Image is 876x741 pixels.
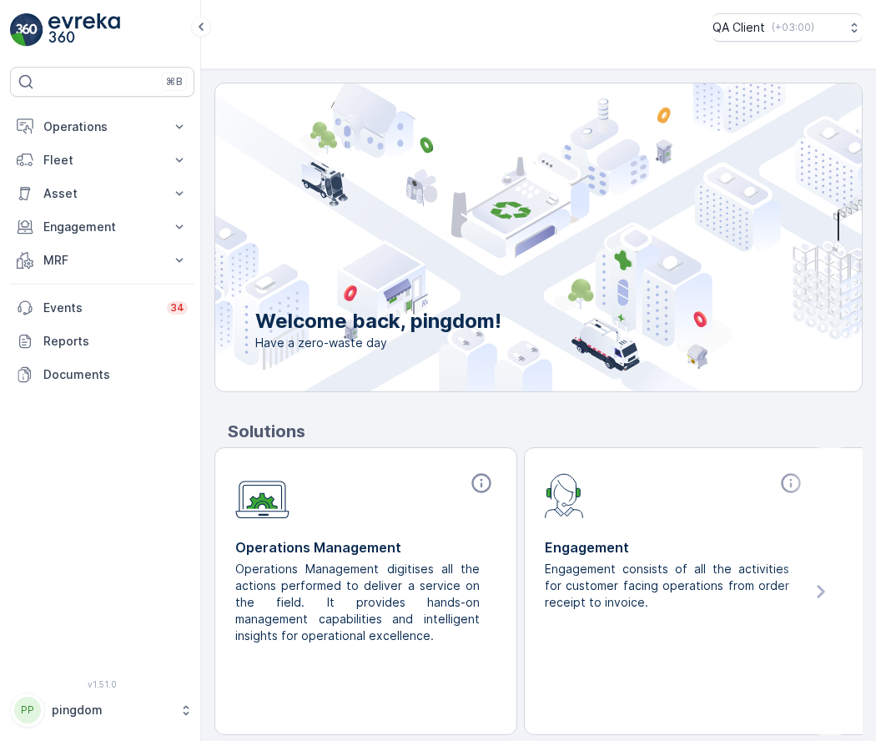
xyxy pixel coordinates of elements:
img: module-icon [235,471,289,519]
img: logo [10,13,43,47]
p: Reports [43,333,188,350]
p: Welcome back, pingdom! [255,308,501,335]
p: QA Client [712,19,765,36]
button: MRF [10,244,194,277]
p: Documents [43,366,188,383]
p: Fleet [43,152,161,169]
button: Asset [10,177,194,210]
p: Operations [43,118,161,135]
p: Engagement [43,219,161,235]
a: Documents [10,358,194,391]
p: ( +03:00 ) [772,21,814,34]
p: Operations Management [235,537,496,557]
img: module-icon [545,471,584,518]
p: pingdom [52,702,171,718]
button: Fleet [10,144,194,177]
p: Events [43,300,157,316]
img: city illustration [140,83,862,391]
p: Asset [43,185,161,202]
p: MRF [43,252,161,269]
span: Have a zero-waste day [255,335,501,351]
button: PPpingdom [10,693,194,728]
span: v 1.51.0 [10,679,194,689]
img: logo_light-DOdMpM7g.png [48,13,120,47]
button: Operations [10,110,194,144]
p: Solutions [228,419,863,444]
a: Events34 [10,291,194,325]
p: Engagement consists of all the activities for customer facing operations from order receipt to in... [545,561,793,611]
div: PP [14,697,41,723]
button: QA Client(+03:00) [712,13,863,42]
a: Reports [10,325,194,358]
p: 34 [170,301,184,315]
p: Operations Management digitises all the actions performed to deliver a service on the field. It p... [235,561,483,644]
button: Engagement [10,210,194,244]
p: Engagement [545,537,806,557]
p: ⌘B [166,75,183,88]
